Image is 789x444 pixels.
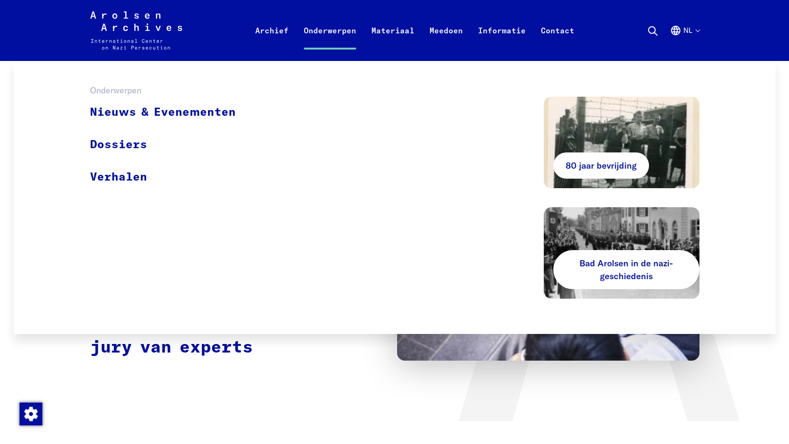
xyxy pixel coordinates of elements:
a: Verhalen [90,161,248,193]
span: 80 jaar bevrijding [566,159,637,172]
font: Nl [683,26,692,34]
a: Nieuws & Evenementen [90,97,248,129]
a: Dossiers [90,129,248,161]
span: Bad Arolsen in de nazi-geschiedenis [566,257,687,283]
a: Contact [533,23,582,61]
ul: Onderwerpen [90,97,248,299]
a: Meedoen [422,23,470,61]
button: Duits, Taalkeuze [670,25,699,59]
a: Materiaal [364,23,422,61]
a: Archief [248,23,296,61]
a: Informatie [470,23,533,61]
nav: Primair [248,11,582,50]
img: Toestemming wijzigen [20,403,42,425]
a: Onderwerpen [296,23,364,61]
a: Bad Arolsen in de nazi-geschiedenis [553,250,699,289]
a: 80 jaar bevrijding [553,152,649,179]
